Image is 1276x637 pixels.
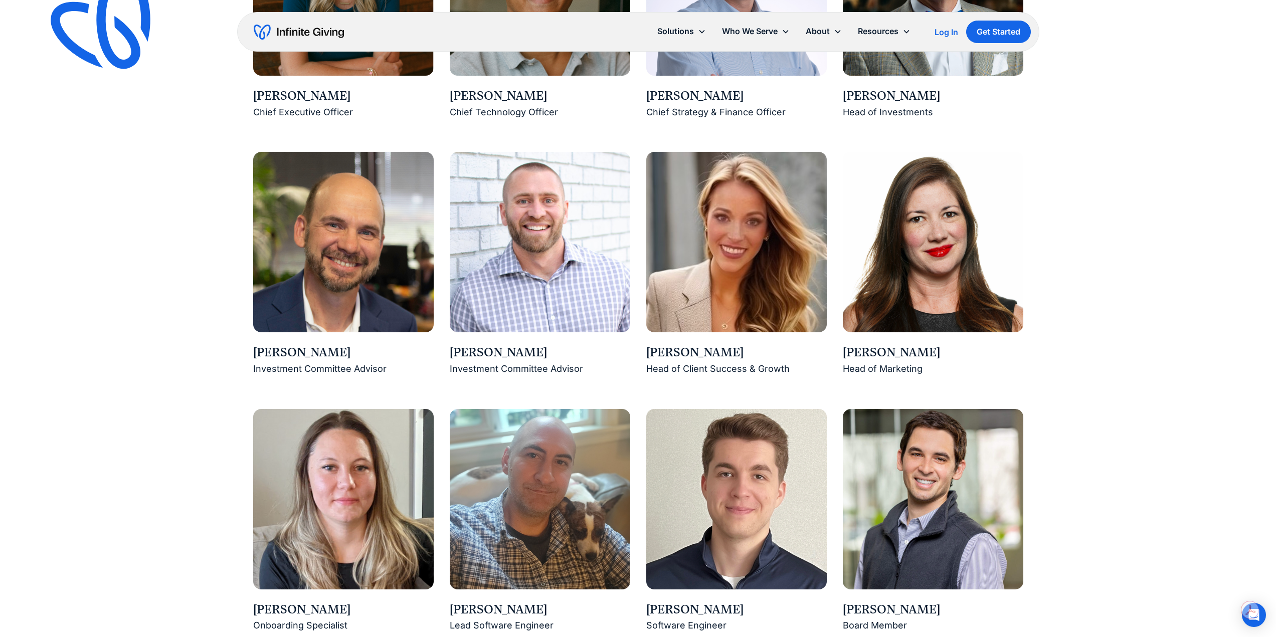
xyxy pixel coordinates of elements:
[935,26,958,38] a: Log In
[935,28,958,36] div: Log In
[646,344,827,361] div: [PERSON_NAME]
[843,88,1023,105] div: [PERSON_NAME]
[450,105,630,120] div: Chief Technology Officer
[966,21,1031,43] a: Get Started
[253,88,434,105] div: [PERSON_NAME]
[714,21,798,42] div: Who We Serve
[450,618,630,633] div: Lead Software Engineer
[858,25,898,38] div: Resources
[843,105,1023,120] div: Head of Investments
[798,21,850,42] div: About
[649,21,714,42] div: Solutions
[843,618,1023,633] div: Board Member
[450,344,630,361] div: [PERSON_NAME]
[254,24,344,40] a: home
[253,344,434,361] div: [PERSON_NAME]
[646,618,827,633] div: Software Engineer
[646,601,827,618] div: [PERSON_NAME]
[450,601,630,618] div: [PERSON_NAME]
[657,25,694,38] div: Solutions
[450,361,630,377] div: Investment Committee Advisor
[843,361,1023,377] div: Head of Marketing
[843,601,1023,618] div: [PERSON_NAME]
[722,25,778,38] div: Who We Serve
[843,344,1023,361] div: [PERSON_NAME]
[646,88,827,105] div: [PERSON_NAME]
[253,601,434,618] div: [PERSON_NAME]
[253,361,434,377] div: Investment Committee Advisor
[646,105,827,120] div: Chief Strategy & Finance Officer
[850,21,919,42] div: Resources
[253,618,434,633] div: Onboarding Specialist
[646,361,827,377] div: Head of Client Success & Growth
[806,25,830,38] div: About
[450,88,630,105] div: [PERSON_NAME]
[253,105,434,120] div: Chief Executive Officer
